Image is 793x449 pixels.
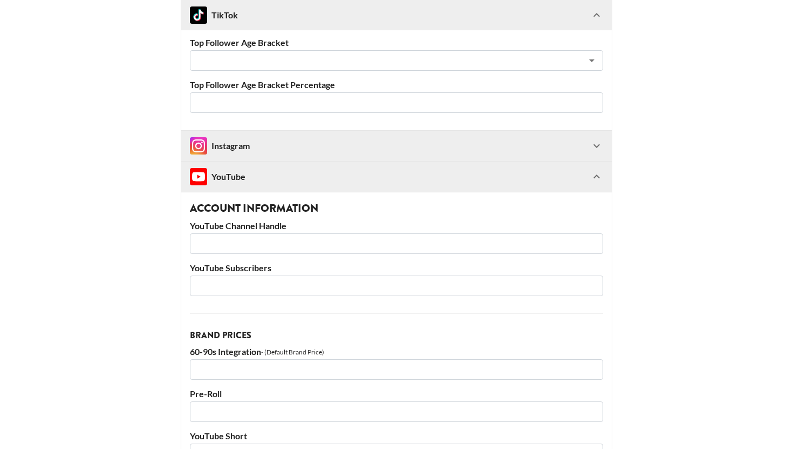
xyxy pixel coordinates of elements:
[190,331,603,340] h4: Brand Prices
[181,131,612,161] div: InstagramInstagram
[190,168,207,185] img: Instagram
[190,203,603,214] h3: Account Information
[190,137,250,155] div: Instagram
[190,6,207,24] img: TikTok
[190,168,245,185] div: YouTube
[190,137,207,155] img: Instagram
[190,388,603,399] label: Pre-Roll
[190,346,261,357] label: 60-90s Integration
[190,431,603,441] label: YouTube Short
[190,37,603,48] label: Top Follower Age Bracket
[181,162,612,192] div: InstagramYouTube
[584,53,599,68] button: Open
[190,6,238,24] div: TikTok
[190,79,603,90] label: Top Follower Age Bracket Percentage
[190,220,603,231] label: YouTube Channel Handle
[261,348,324,356] div: - (Default Brand Price)
[190,263,603,273] label: YouTube Subscribers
